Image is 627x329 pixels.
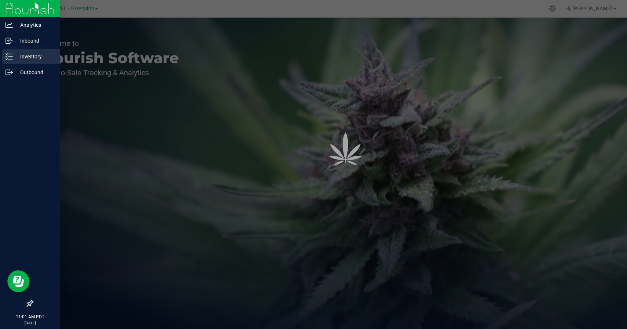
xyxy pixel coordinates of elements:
[13,21,57,29] p: Analytics
[3,314,57,320] p: 11:01 AM PDT
[13,36,57,45] p: Inbound
[13,52,57,61] p: Inventory
[5,37,13,44] inline-svg: Inbound
[7,270,29,292] iframe: Resource center
[5,69,13,76] inline-svg: Outbound
[5,53,13,60] inline-svg: Inventory
[3,320,57,326] p: [DATE]
[13,68,57,77] p: Outbound
[5,21,13,29] inline-svg: Analytics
